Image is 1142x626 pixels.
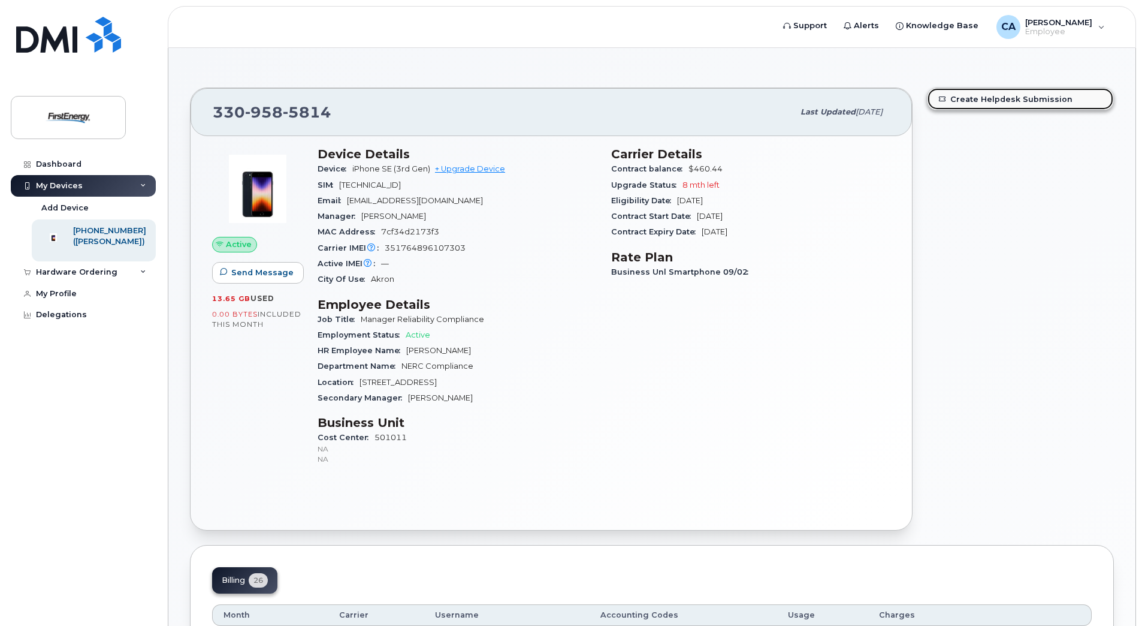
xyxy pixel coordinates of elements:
[318,275,371,284] span: City Of Use
[318,362,401,371] span: Department Name
[381,227,439,236] span: 7cf34d2173f3
[361,315,484,324] span: Manager Reliability Compliance
[611,212,697,221] span: Contract Start Date
[611,180,682,189] span: Upgrade Status
[868,604,977,626] th: Charges
[318,454,597,464] p: NA
[611,164,688,173] span: Contract balance
[318,147,597,161] h3: Device Details
[777,604,868,626] th: Usage
[226,239,252,250] span: Active
[339,180,401,189] span: [TECHNICAL_ID]
[318,433,597,464] span: 501011
[682,180,720,189] span: 8 mth left
[245,103,283,121] span: 958
[590,604,777,626] th: Accounting Codes
[611,147,890,161] h3: Carrier Details
[212,262,304,284] button: Send Message
[318,180,339,189] span: SIM
[352,164,430,173] span: iPhone SE (3rd Gen)
[800,107,856,116] span: Last updated
[677,196,703,205] span: [DATE]
[381,259,389,268] span: —
[361,212,426,221] span: [PERSON_NAME]
[318,393,408,402] span: Secondary Manager
[212,604,328,626] th: Month
[212,310,258,318] span: 0.00 Bytes
[318,315,361,324] span: Job Title
[611,250,890,264] h3: Rate Plan
[318,297,597,312] h3: Employee Details
[702,227,727,236] span: [DATE]
[318,433,374,442] span: Cost Center
[283,103,331,121] span: 5814
[371,275,394,284] span: Akron
[688,164,723,173] span: $460.44
[697,212,723,221] span: [DATE]
[318,164,352,173] span: Device
[222,153,294,225] img: image20231002-3703462-1angbar.jpeg
[318,330,406,339] span: Employment Status
[250,294,274,303] span: used
[318,346,406,355] span: HR Employee Name
[318,227,381,236] span: MAC Address
[408,393,473,402] span: [PERSON_NAME]
[231,267,294,278] span: Send Message
[406,346,471,355] span: [PERSON_NAME]
[318,196,347,205] span: Email
[328,604,424,626] th: Carrier
[611,267,754,276] span: Business Unl Smartphone 09/02
[1090,574,1133,617] iframe: Messenger Launcher
[611,227,702,236] span: Contract Expiry Date
[611,196,677,205] span: Eligibility Date
[928,88,1113,110] a: Create Helpdesk Submission
[424,604,590,626] th: Username
[318,378,359,387] span: Location
[385,243,466,252] span: 351764896107303
[435,164,505,173] a: + Upgrade Device
[347,196,483,205] span: [EMAIL_ADDRESS][DOMAIN_NAME]
[318,416,597,430] h3: Business Unit
[212,294,250,303] span: 13.65 GB
[318,243,385,252] span: Carrier IMEI
[318,444,597,454] p: NA
[318,212,361,221] span: Manager
[401,362,473,371] span: NERC Compliance
[359,378,437,387] span: [STREET_ADDRESS]
[406,330,430,339] span: Active
[856,107,883,116] span: [DATE]
[213,103,331,121] span: 330
[318,259,381,268] span: Active IMEI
